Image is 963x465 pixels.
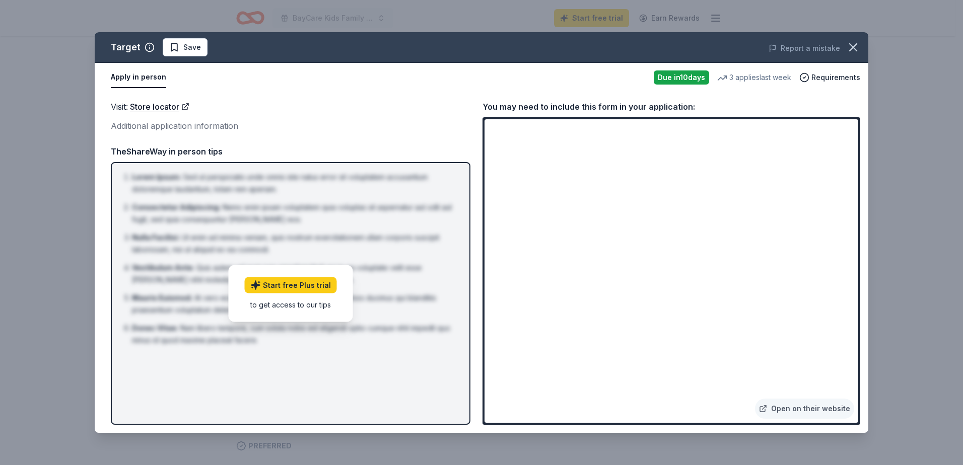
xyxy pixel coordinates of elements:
span: Donec Vitae : [132,324,178,332]
span: Lorem Ipsum : [132,173,181,181]
div: Additional application information [111,119,470,132]
button: Report a mistake [769,42,840,54]
div: TheShareWay in person tips [111,145,470,158]
span: Consectetur Adipiscing : [132,203,221,211]
span: Nulla Facilisi : [132,233,180,242]
button: Requirements [799,71,860,84]
li: Ut enim ad minima veniam, quis nostrum exercitationem ullam corporis suscipit laboriosam, nisi ut... [132,231,455,256]
span: Requirements [811,71,860,84]
button: Apply in person [111,67,166,88]
div: Due in 10 days [654,70,709,85]
div: Visit : [111,100,470,113]
li: At vero eos et accusamus et iusto odio dignissimos ducimus qui blanditiis praesentium voluptatum ... [132,292,455,316]
div: You may need to include this form in your application: [483,100,860,113]
span: Vestibulum Ante : [132,263,194,272]
a: Store locator [130,100,189,113]
li: Nemo enim ipsam voluptatem quia voluptas sit aspernatur aut odit aut fugit, sed quia consequuntur... [132,201,455,225]
a: Open on their website [755,399,854,419]
div: 3 applies last week [717,71,791,84]
a: Start free Plus trial [245,277,337,293]
span: Save [183,41,201,53]
li: Quis autem vel eum iure reprehenderit qui in ea voluptate velit esse [PERSON_NAME] nihil molestia... [132,262,455,286]
div: Target [111,39,141,55]
li: Sed ut perspiciatis unde omnis iste natus error sit voluptatem accusantium doloremque laudantium,... [132,171,455,195]
span: Mauris Euismod : [132,293,192,302]
li: Nam libero tempore, cum soluta nobis est eligendi optio cumque nihil impedit quo minus id quod ma... [132,322,455,346]
div: to get access to our tips [245,299,337,310]
button: Save [163,38,208,56]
